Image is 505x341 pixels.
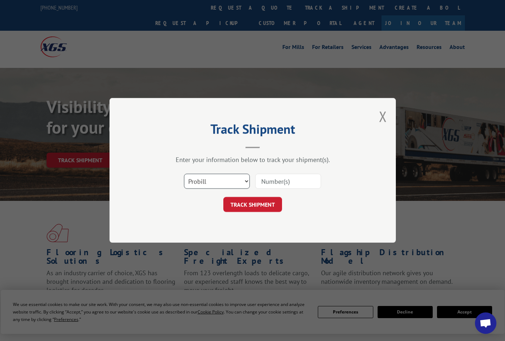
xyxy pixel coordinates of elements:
[379,107,387,126] button: Close modal
[145,124,360,138] h2: Track Shipment
[255,174,321,189] input: Number(s)
[223,197,282,212] button: TRACK SHIPMENT
[475,312,496,334] div: Open chat
[145,156,360,164] div: Enter your information below to track your shipment(s).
